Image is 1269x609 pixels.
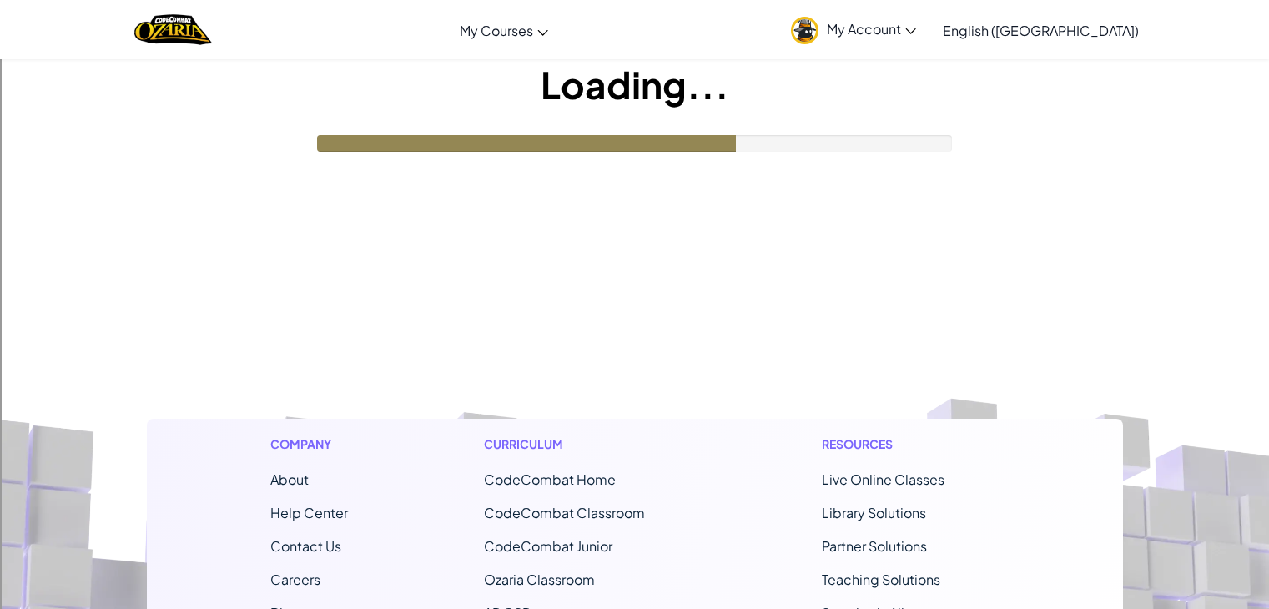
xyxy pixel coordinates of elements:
[934,8,1147,53] a: English ([GEOGRAPHIC_DATA])
[943,22,1139,39] span: English ([GEOGRAPHIC_DATA])
[791,17,818,44] img: avatar
[134,13,212,47] a: Ozaria by CodeCombat logo
[451,8,556,53] a: My Courses
[460,22,533,39] span: My Courses
[134,13,212,47] img: Home
[827,20,916,38] span: My Account
[783,3,924,56] a: My Account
